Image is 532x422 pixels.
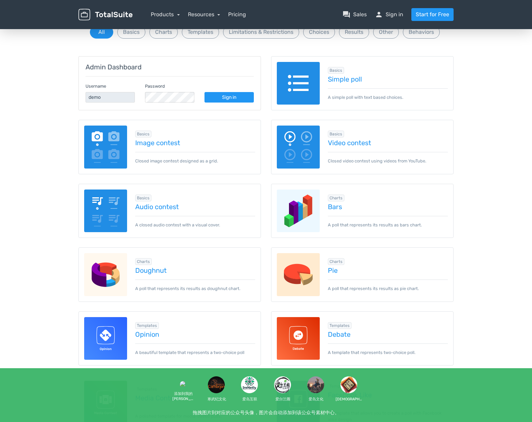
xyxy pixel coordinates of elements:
img: image-poll.png [84,126,127,169]
p: A poll that represents its results as bars chart. [328,216,448,228]
a: Doughnut [135,267,256,274]
span: Browse all in Charts [135,258,152,265]
img: text-poll.png [277,62,320,105]
img: charts-bars.png [277,190,320,232]
span: person [375,10,383,19]
p: A template that represents two-choice poll. [328,343,448,356]
button: Choices [303,26,335,39]
p: Closed image contest designed as a grid. [135,152,256,164]
p: Closed video contest using videos from YouTube. [328,152,448,164]
p: A simple poll with text based choices. [328,88,448,101]
p: A beautiful template that represents a two-choice poll [135,343,256,356]
img: TotalSuite for WordPress [78,9,132,21]
span: Browse all in Templates [135,322,159,329]
p: A poll that represents its results as doughnut chart. [135,280,256,292]
img: video-poll.png [277,126,320,169]
p: A closed audio contest with a visual cover. [135,216,256,228]
a: Opinion [135,331,256,338]
button: Charts [149,26,178,39]
button: Other [373,26,399,39]
button: Results [339,26,369,39]
a: Sign in [204,92,254,103]
a: Start for Free [411,8,454,21]
img: audio-poll.png [84,190,127,232]
img: debate-template-for-totalpoll.svg [277,317,320,360]
a: Products [151,11,180,18]
span: Browse all in Charts [328,195,345,201]
a: Pricing [228,10,246,19]
span: Browse all in Basics [135,195,152,201]
button: Templates [182,26,219,39]
a: Simple poll [328,75,448,83]
span: Browse all in Charts [328,258,345,265]
a: question_answerSales [342,10,367,19]
span: Browse all in Basics [135,131,152,137]
a: Resources [188,11,220,18]
span: Browse all in Basics [328,131,344,137]
button: All [90,26,113,39]
a: Debate [328,331,448,338]
a: Audio contest [135,203,256,210]
img: charts-pie.png [277,253,320,296]
label: Username [86,83,106,89]
label: Password [145,83,165,89]
img: charts-doughnut.png [84,253,127,296]
button: Limitations & Restrictions [223,26,299,39]
a: Video contest [328,139,448,147]
h5: Admin Dashboard [86,63,254,71]
a: Image contest [135,139,256,147]
button: Basics [117,26,145,39]
a: Pie [328,267,448,274]
a: personSign in [375,10,403,19]
button: Behaviors [403,26,440,39]
a: Bars [328,203,448,210]
p: A poll that represents its results as pie chart. [328,280,448,292]
span: question_answer [342,10,350,19]
span: Browse all in Basics [328,67,344,74]
img: opinion-template-for-totalpoll.svg [84,317,127,360]
span: Browse all in Templates [328,322,352,329]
